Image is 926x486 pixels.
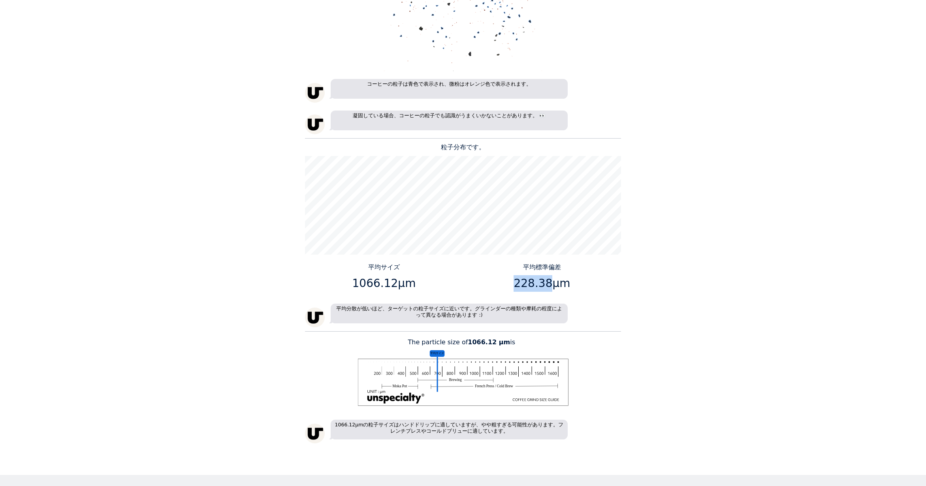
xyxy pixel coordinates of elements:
[430,351,444,355] tspan: 平均サイズ
[331,420,568,439] p: 1066.12µmの粒子サイズはハンドドリップに適していますが、やや粗すぎる可能性があります。フレンチプレスやコールドブリューに適しています。
[466,263,618,272] p: 平均標準偏差
[305,143,621,152] p: 粒子分布です。
[305,83,325,103] img: unspecialty-logo
[305,308,325,327] img: unspecialty-logo
[305,114,325,134] img: unspecialty-logo
[308,275,460,292] p: 1066.12μm
[308,263,460,272] p: 平均サイズ
[331,304,568,323] p: 平均分散が低いほど、ターゲットの粒子サイズに近いです。グラインダーの種類や摩耗の程度によって異なる場合があります :)
[331,111,568,130] p: 凝固している場合、コーヒーの粒子でも認識がうまくいかないことがあります。 👀
[305,338,621,347] p: The particle size of is
[466,275,618,292] p: 228.38μm
[468,338,510,346] b: 1066.12 μm
[305,424,325,443] img: unspecialty-logo
[331,79,568,99] p: コーヒーの粒子は青色で表示され、微粉はオレンジ色で表示されます。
